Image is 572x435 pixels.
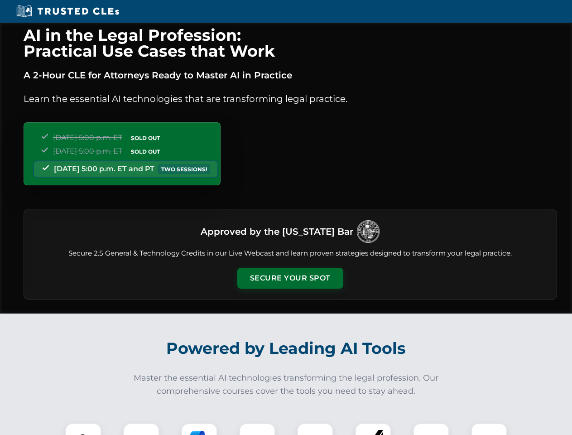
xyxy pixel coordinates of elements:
p: Learn the essential AI technologies that are transforming legal practice. [24,92,557,106]
span: SOLD OUT [128,133,163,143]
p: Master the essential AI technologies transforming the legal profession. Our comprehensive courses... [128,372,445,398]
span: [DATE] 5:00 p.m. ET [53,133,122,142]
img: Trusted CLEs [14,5,122,18]
span: SOLD OUT [128,147,163,156]
button: Secure Your Spot [237,268,343,289]
h1: AI in the Legal Profession: Practical Use Cases that Work [24,27,557,59]
img: Logo [357,220,380,243]
h2: Powered by Leading AI Tools [35,333,537,364]
h3: Approved by the [US_STATE] Bar [201,223,353,240]
p: Secure 2.5 General & Technology Credits in our Live Webcast and learn proven strategies designed ... [35,248,546,259]
p: A 2-Hour CLE for Attorneys Ready to Master AI in Practice [24,68,557,82]
span: [DATE] 5:00 p.m. ET [53,147,122,155]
